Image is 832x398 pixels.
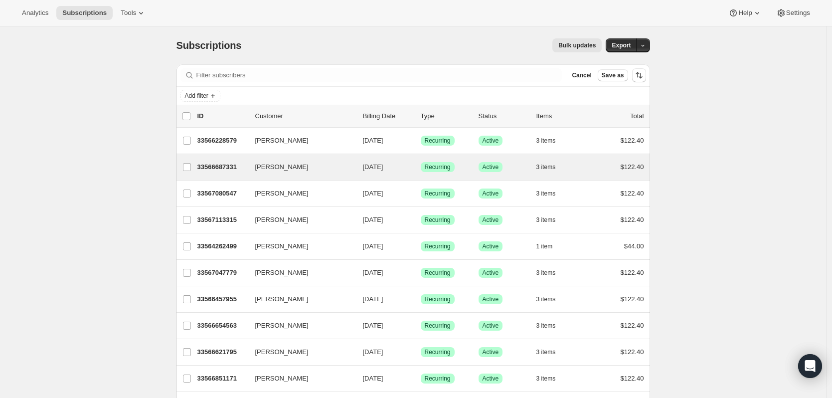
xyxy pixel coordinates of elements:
[249,212,349,228] button: [PERSON_NAME]
[197,241,247,251] p: 33564262499
[425,242,451,250] span: Recurring
[425,295,451,303] span: Recurring
[536,319,567,333] button: 3 items
[255,374,309,384] span: [PERSON_NAME]
[197,136,247,146] p: 33566228579
[722,6,768,20] button: Help
[621,163,644,171] span: $122.40
[483,375,499,383] span: Active
[197,160,644,174] div: 33566687331[PERSON_NAME][DATE]SuccessRecurringSuccessActive3 items$122.40
[621,348,644,356] span: $122.40
[602,71,624,79] span: Save as
[255,294,309,304] span: [PERSON_NAME]
[249,344,349,360] button: [PERSON_NAME]
[621,295,644,303] span: $122.40
[536,190,556,198] span: 3 items
[197,294,247,304] p: 33566457955
[621,269,644,276] span: $122.40
[363,190,383,197] span: [DATE]
[255,321,309,331] span: [PERSON_NAME]
[621,190,644,197] span: $122.40
[425,137,451,145] span: Recurring
[536,239,564,253] button: 1 item
[421,111,471,121] div: Type
[197,239,644,253] div: 33564262499[PERSON_NAME][DATE]SuccessRecurringSuccessActive1 item$44.00
[483,190,499,198] span: Active
[121,9,136,17] span: Tools
[249,318,349,334] button: [PERSON_NAME]
[425,190,451,198] span: Recurring
[425,269,451,277] span: Recurring
[536,345,567,359] button: 3 items
[197,268,247,278] p: 33567047779
[558,41,596,49] span: Bulk updates
[62,9,107,17] span: Subscriptions
[249,265,349,281] button: [PERSON_NAME]
[738,9,752,17] span: Help
[606,38,637,52] button: Export
[536,292,567,306] button: 3 items
[249,371,349,387] button: [PERSON_NAME]
[536,269,556,277] span: 3 items
[197,187,644,200] div: 33567080547[PERSON_NAME][DATE]SuccessRecurringSuccessActive3 items$122.40
[255,136,309,146] span: [PERSON_NAME]
[536,295,556,303] span: 3 items
[425,216,451,224] span: Recurring
[536,375,556,383] span: 3 items
[197,189,247,199] p: 33567080547
[196,68,562,82] input: Filter subscribers
[197,319,644,333] div: 33566654563[PERSON_NAME][DATE]SuccessRecurringSuccessActive3 items$122.40
[770,6,816,20] button: Settings
[363,111,413,121] p: Billing Date
[363,375,383,382] span: [DATE]
[536,163,556,171] span: 3 items
[363,295,383,303] span: [DATE]
[568,69,595,81] button: Cancel
[255,162,309,172] span: [PERSON_NAME]
[255,111,355,121] p: Customer
[630,111,644,121] p: Total
[363,163,383,171] span: [DATE]
[197,134,644,148] div: 33566228579[PERSON_NAME][DATE]SuccessRecurringSuccessActive3 items$122.40
[536,134,567,148] button: 3 items
[621,375,644,382] span: $122.40
[197,111,247,121] p: ID
[536,372,567,386] button: 3 items
[197,374,247,384] p: 33566851171
[255,241,309,251] span: [PERSON_NAME]
[612,41,631,49] span: Export
[255,215,309,225] span: [PERSON_NAME]
[536,348,556,356] span: 3 items
[255,189,309,199] span: [PERSON_NAME]
[185,92,208,100] span: Add filter
[363,137,383,144] span: [DATE]
[572,71,591,79] span: Cancel
[56,6,113,20] button: Subscriptions
[197,347,247,357] p: 33566621795
[536,160,567,174] button: 3 items
[180,90,220,102] button: Add filter
[363,269,383,276] span: [DATE]
[363,216,383,223] span: [DATE]
[425,348,451,356] span: Recurring
[115,6,152,20] button: Tools
[536,187,567,200] button: 3 items
[624,242,644,250] span: $44.00
[197,321,247,331] p: 33566654563
[483,137,499,145] span: Active
[483,348,499,356] span: Active
[363,348,383,356] span: [DATE]
[197,266,644,280] div: 33567047779[PERSON_NAME][DATE]SuccessRecurringSuccessActive3 items$122.40
[536,213,567,227] button: 3 items
[786,9,810,17] span: Settings
[255,268,309,278] span: [PERSON_NAME]
[483,295,499,303] span: Active
[255,347,309,357] span: [PERSON_NAME]
[621,216,644,223] span: $122.40
[249,186,349,201] button: [PERSON_NAME]
[598,69,628,81] button: Save as
[536,111,586,121] div: Items
[536,322,556,330] span: 3 items
[363,322,383,329] span: [DATE]
[483,163,499,171] span: Active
